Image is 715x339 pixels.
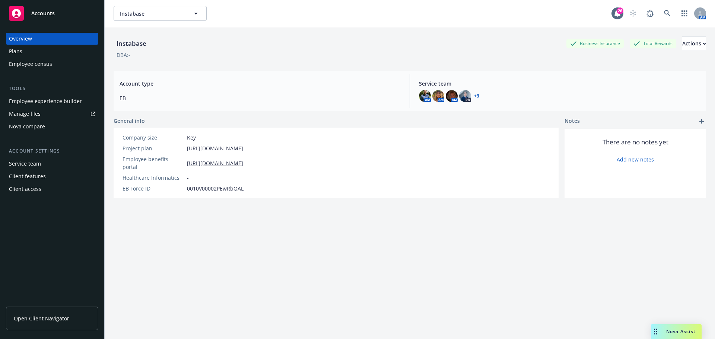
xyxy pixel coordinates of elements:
[187,134,196,141] span: Key
[123,144,184,152] div: Project plan
[566,39,624,48] div: Business Insurance
[120,94,401,102] span: EB
[6,45,98,57] a: Plans
[9,183,41,195] div: Client access
[6,183,98,195] a: Client access
[114,6,207,21] button: Instabase
[6,95,98,107] a: Employee experience builder
[651,324,660,339] div: Drag to move
[666,328,696,335] span: Nova Assist
[9,108,41,120] div: Manage files
[123,174,184,182] div: Healthcare Informatics
[187,144,243,152] a: [URL][DOMAIN_NAME]
[6,33,98,45] a: Overview
[120,80,401,87] span: Account type
[9,58,52,70] div: Employee census
[6,85,98,92] div: Tools
[630,39,676,48] div: Total Rewards
[603,138,668,147] span: There are no notes yet
[114,39,149,48] div: Instabase
[419,90,431,102] img: photo
[9,45,22,57] div: Plans
[9,33,32,45] div: Overview
[187,185,244,192] span: 0010V00002PEwRbQAL
[651,324,702,339] button: Nova Assist
[6,158,98,170] a: Service team
[565,117,580,126] span: Notes
[446,90,458,102] img: photo
[9,158,41,170] div: Service team
[9,121,45,132] div: Nova compare
[6,58,98,70] a: Employee census
[114,117,145,125] span: General info
[432,90,444,102] img: photo
[459,90,471,102] img: photo
[617,7,623,14] div: 26
[6,108,98,120] a: Manage files
[697,117,706,126] a: add
[6,170,98,182] a: Client features
[117,51,130,59] div: DBA: -
[120,10,184,17] span: Instabase
[677,6,692,21] a: Switch app
[682,36,706,51] button: Actions
[9,95,82,107] div: Employee experience builder
[187,159,243,167] a: [URL][DOMAIN_NAME]
[660,6,675,21] a: Search
[6,147,98,155] div: Account settings
[643,6,658,21] a: Report a Bug
[187,174,189,182] span: -
[6,121,98,132] a: Nova compare
[123,134,184,141] div: Company size
[31,10,55,16] span: Accounts
[14,314,69,322] span: Open Client Navigator
[123,155,184,171] div: Employee benefits portal
[419,80,700,87] span: Service team
[617,156,654,163] a: Add new notes
[474,94,479,98] a: +3
[626,6,641,21] a: Start snowing
[123,185,184,192] div: EB Force ID
[6,3,98,24] a: Accounts
[9,170,46,182] div: Client features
